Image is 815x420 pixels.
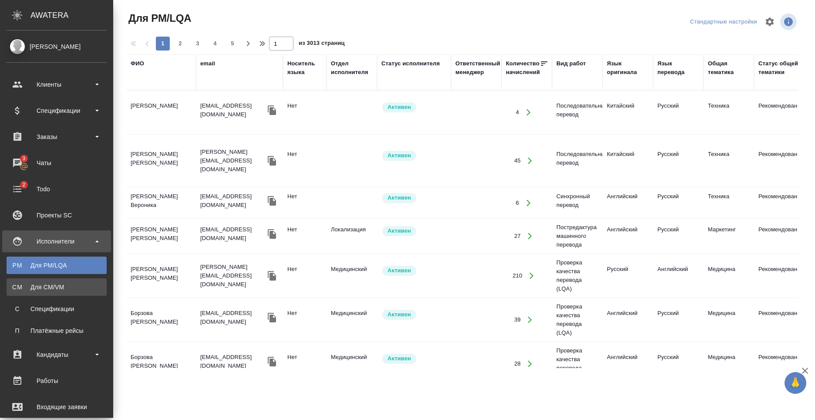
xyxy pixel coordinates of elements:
[603,305,653,335] td: Английский
[754,261,805,291] td: Рекомендован
[126,349,196,379] td: Борзова [PERSON_NAME]
[521,311,539,329] button: Открыть работы
[759,11,780,32] span: Настроить таблицу
[506,59,540,77] div: Количество начислений
[266,104,279,117] button: Скопировать
[603,146,653,176] td: Китайский
[514,156,521,165] div: 45
[653,261,704,291] td: Английский
[126,188,196,218] td: [PERSON_NAME] Вероника
[780,14,798,30] span: Посмотреть информацию
[11,283,102,291] div: Для CM/VM
[754,349,805,379] td: Рекомендован
[191,37,205,51] button: 3
[191,39,205,48] span: 3
[2,152,111,174] a: 3Чаты
[754,188,805,218] td: Рекомендован
[387,103,411,112] p: Активен
[299,38,345,51] span: из 3013 страниц
[387,266,411,275] p: Активен
[11,305,102,313] div: Спецификации
[173,37,187,51] button: 2
[283,97,327,128] td: Нет
[126,261,196,291] td: [PERSON_NAME] [PERSON_NAME]
[226,39,239,48] span: 5
[519,194,537,212] button: Открыть работы
[552,254,603,298] td: Проверка качества перевода (LQA)
[381,309,447,321] div: Рядовой исполнитель: назначай с учетом рейтинга
[226,37,239,51] button: 5
[603,349,653,379] td: Английский
[327,305,377,335] td: Медицинский
[327,221,377,251] td: Локализация
[200,263,266,289] p: [PERSON_NAME][EMAIL_ADDRESS][DOMAIN_NAME]
[523,267,541,285] button: Открыть работы
[607,59,649,77] div: Язык оригинала
[283,261,327,291] td: Нет
[514,359,521,368] div: 28
[552,298,603,342] td: Проверка качества перевода (LQA)
[381,265,447,277] div: Рядовой исполнитель: назначай с учетом рейтинга
[208,37,222,51] button: 4
[266,355,279,368] button: Скопировать
[704,261,754,291] td: Медицина
[200,59,215,68] div: email
[266,227,279,240] button: Скопировать
[7,156,107,169] div: Чаты
[11,326,102,335] div: Платёжные рейсы
[200,353,266,370] p: [EMAIL_ADDRESS][DOMAIN_NAME]
[387,193,411,202] p: Активен
[381,353,447,365] div: Рядовой исполнитель: назначай с учетом рейтинга
[603,188,653,218] td: Английский
[2,204,111,226] a: Проекты SC
[521,355,539,373] button: Открыть работы
[283,349,327,379] td: Нет
[657,59,699,77] div: Язык перевода
[552,188,603,218] td: Синхронный перевод
[552,219,603,254] td: Постредактура машинного перевода
[381,192,447,204] div: Рядовой исполнитель: назначай с учетом рейтинга
[266,311,279,324] button: Скопировать
[688,15,759,29] div: split button
[283,188,327,218] td: Нет
[126,11,191,25] span: Для PM/LQA
[653,305,704,335] td: Русский
[200,102,266,119] p: [EMAIL_ADDRESS][DOMAIN_NAME]
[7,300,107,318] a: ССпецификации
[2,370,111,392] a: Работы
[521,152,539,170] button: Открыть работы
[556,59,586,68] div: Вид работ
[514,232,521,240] div: 27
[2,396,111,418] a: Входящие заявки
[387,354,411,363] p: Активен
[653,146,704,176] td: Русский
[516,108,519,117] div: 4
[266,194,279,207] button: Скопировать
[7,104,107,117] div: Спецификации
[200,309,266,326] p: [EMAIL_ADDRESS][DOMAIN_NAME]
[2,178,111,200] a: 2Todo
[126,305,196,335] td: Борзова [PERSON_NAME]
[283,305,327,335] td: Нет
[552,146,603,176] td: Последовательный перевод
[603,97,653,128] td: Китайский
[653,97,704,128] td: Русский
[7,322,107,339] a: ППлатёжные рейсы
[704,221,754,251] td: Маркетинг
[704,97,754,128] td: Техника
[200,148,266,174] p: [PERSON_NAME][EMAIL_ADDRESS][DOMAIN_NAME]
[552,342,603,386] td: Проверка качества перевода (LQA)
[126,146,196,176] td: [PERSON_NAME] [PERSON_NAME]
[387,151,411,160] p: Активен
[266,269,279,282] button: Скопировать
[603,221,653,251] td: Английский
[7,78,107,91] div: Клиенты
[387,310,411,319] p: Активен
[704,305,754,335] td: Медицина
[512,271,522,280] div: 210
[331,59,373,77] div: Отдел исполнителя
[754,221,805,251] td: Рекомендован
[704,188,754,218] td: Техника
[327,349,377,379] td: Медицинский
[7,374,107,387] div: Работы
